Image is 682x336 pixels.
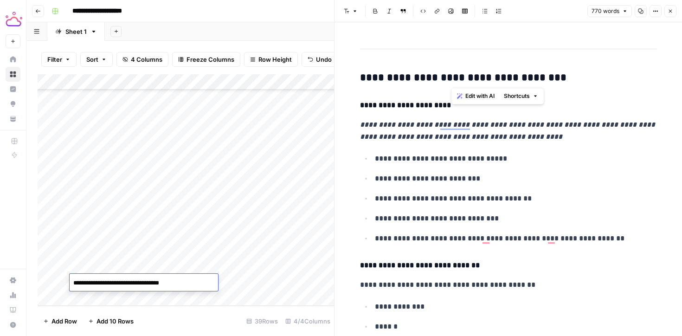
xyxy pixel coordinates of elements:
[47,55,62,64] span: Filter
[172,52,240,67] button: Freeze Columns
[592,7,619,15] span: 770 words
[51,317,77,326] span: Add Row
[6,273,20,288] a: Settings
[500,90,542,102] button: Shortcuts
[504,92,530,100] span: Shortcuts
[116,52,168,67] button: 4 Columns
[38,314,83,329] button: Add Row
[244,52,298,67] button: Row Height
[6,82,20,97] a: Insights
[6,288,20,303] a: Usage
[47,22,105,41] a: Sheet 1
[41,52,77,67] button: Filter
[243,314,282,329] div: 39 Rows
[453,90,498,102] button: Edit with AI
[6,111,20,126] a: Your Data
[6,97,20,111] a: Opportunities
[83,314,139,329] button: Add 10 Rows
[65,27,87,36] div: Sheet 1
[80,52,113,67] button: Sort
[302,52,338,67] button: Undo
[587,5,632,17] button: 770 words
[6,7,20,31] button: Workspace: Tactiq
[97,317,134,326] span: Add 10 Rows
[86,55,98,64] span: Sort
[6,317,20,332] button: Help + Support
[187,55,234,64] span: Freeze Columns
[465,92,495,100] span: Edit with AI
[6,52,20,67] a: Home
[258,55,292,64] span: Row Height
[6,303,20,317] a: Learning Hub
[316,55,332,64] span: Undo
[6,67,20,82] a: Browse
[131,55,162,64] span: 4 Columns
[282,314,334,329] div: 4/4 Columns
[6,11,22,27] img: Tactiq Logo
